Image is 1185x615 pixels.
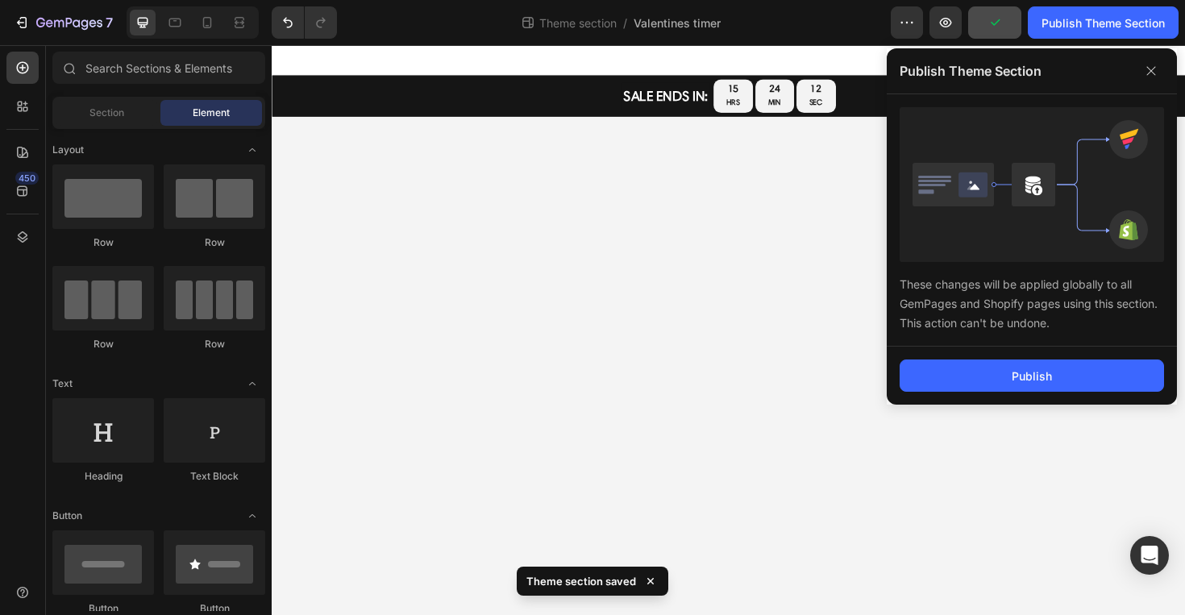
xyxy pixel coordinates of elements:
button: Publish [900,359,1164,392]
span: Toggle open [239,137,265,163]
button: Publish Theme Section [1028,6,1179,39]
span: Toggle open [239,371,265,397]
div: Text Block [164,469,265,484]
div: Row [52,337,154,351]
p: Publish Theme Section [900,61,1042,81]
div: Row [164,235,265,250]
div: Undo/Redo [272,6,337,39]
p: MIN [526,53,539,68]
div: Publish Theme Section [1042,15,1165,31]
span: Toggle open [239,503,265,529]
span: Button [52,509,82,523]
span: Valentines timer [634,15,721,31]
div: 24 [526,40,539,53]
div: Publish [1012,368,1052,384]
div: Row [52,235,154,250]
p: SEC [569,53,584,68]
div: 450 [15,172,39,185]
span: / [623,15,627,31]
span: Section [89,106,124,120]
p: Theme section saved [526,573,636,589]
span: Layout [52,143,84,157]
div: Open Intercom Messenger [1130,536,1169,575]
p: HRS [481,53,496,68]
div: 12 [569,40,584,53]
button: 7 [6,6,120,39]
input: Search Sections & Elements [52,52,265,84]
p: 7 [106,13,113,32]
div: These changes will be applied globally to all GemPages and Shopify pages using this section. This... [900,262,1164,333]
span: Theme section [536,15,620,31]
span: Element [193,106,230,120]
iframe: Design area [272,45,1185,615]
div: Row [164,337,265,351]
div: Heading [52,469,154,484]
span: Text [52,376,73,391]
